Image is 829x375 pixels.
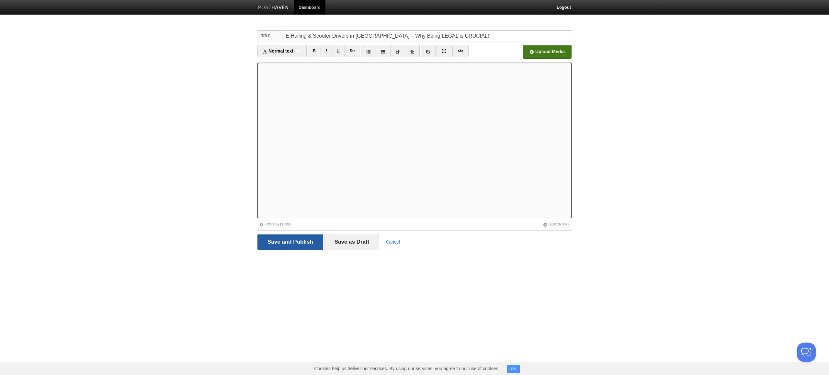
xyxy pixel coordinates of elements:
[321,45,332,57] a: I
[263,48,293,54] span: Normal text
[350,49,355,53] del: Str
[345,45,360,57] a: Str
[386,239,400,245] a: Cancel
[543,223,570,226] a: Editor Tips
[507,365,520,373] button: OK
[452,45,468,57] a: </>
[442,49,446,53] img: pagebreak-icon.png
[257,31,284,41] label: Title
[257,234,323,250] input: Save and Publish
[324,234,380,250] input: Save as Draft
[258,6,289,10] img: Posthaven-bar
[308,362,506,375] span: Cookies help us deliver our services. By using our services, you agree to our use of cookies.
[259,223,291,226] a: Post Settings
[797,343,816,362] iframe: Help Scout Beacon - Open
[308,45,321,57] a: B
[332,45,345,57] a: U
